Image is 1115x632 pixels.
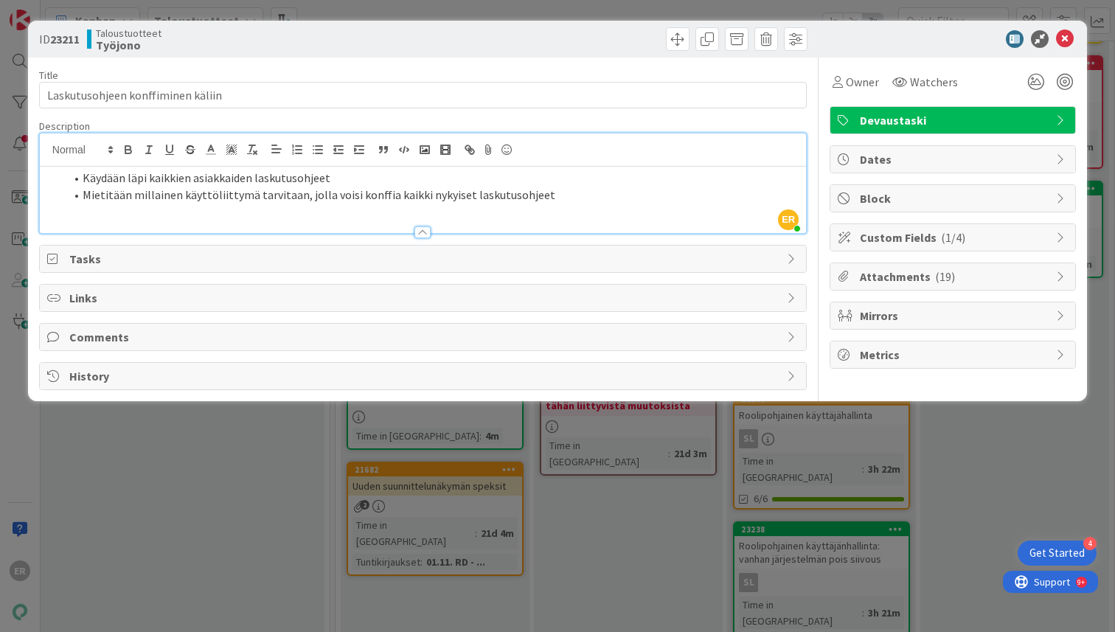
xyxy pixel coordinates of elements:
[74,6,82,18] div: 9+
[65,187,799,204] li: Mietitään millainen käyttöliittymä tarvitaan, jolla voisi konffia kaikki nykyiset laskutusohjeet
[96,27,161,39] span: Taloustuotteet
[860,150,1049,168] span: Dates
[860,190,1049,207] span: Block
[935,269,955,284] span: ( 19 )
[31,2,67,20] span: Support
[941,230,965,245] span: ( 1/4 )
[39,82,807,108] input: type card name here...
[1083,537,1097,550] div: 4
[50,32,80,46] b: 23211
[860,229,1049,246] span: Custom Fields
[860,346,1049,364] span: Metrics
[860,111,1049,129] span: Devaustaski
[910,73,958,91] span: Watchers
[69,367,779,385] span: History
[846,73,879,91] span: Owner
[860,268,1049,285] span: Attachments
[65,170,799,187] li: Käydään läpi kaikkien asiakkaiden laskutusohjeet
[69,328,779,346] span: Comments
[69,289,779,307] span: Links
[860,307,1049,324] span: Mirrors
[39,69,58,82] label: Title
[39,119,90,133] span: Description
[1018,541,1097,566] div: Open Get Started checklist, remaining modules: 4
[1029,546,1085,560] div: Get Started
[778,209,799,230] span: ER
[96,39,161,51] b: Työjono
[69,250,779,268] span: Tasks
[39,30,80,48] span: ID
